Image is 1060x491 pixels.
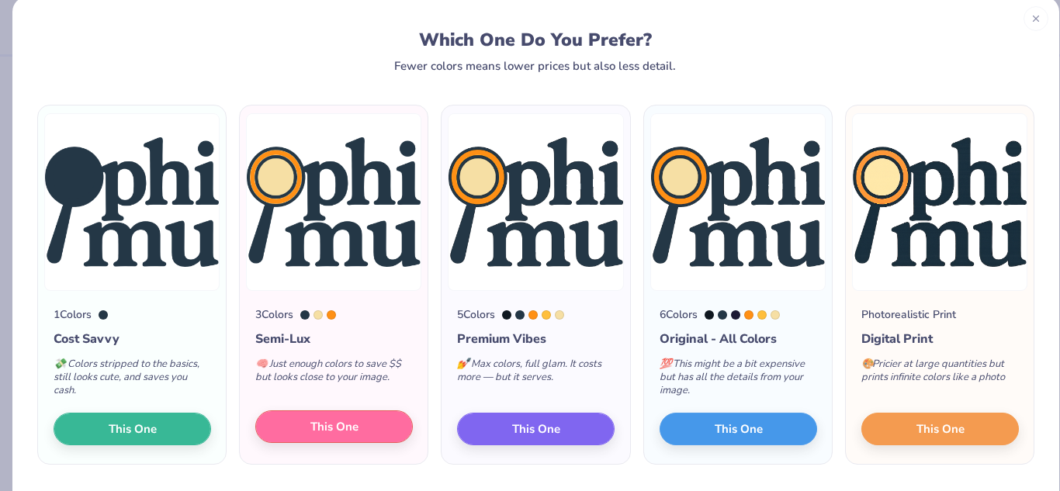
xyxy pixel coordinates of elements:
div: Cost Savvy [54,330,211,348]
div: Which One Do You Prefer? [55,29,1017,50]
div: 1495 C [744,310,753,320]
div: 1 Colors [54,306,92,323]
div: This might be a bit expensive but has all the details from your image. [660,348,817,413]
div: 7401 C [771,310,780,320]
div: Black 6 C [502,310,511,320]
div: 7546 C [515,310,525,320]
div: 7401 C [555,310,564,320]
span: This One [109,420,157,438]
div: 6 Colors [660,306,698,323]
div: 5255 C [731,310,740,320]
div: Original - All Colors [660,330,817,348]
img: 5 color option [448,113,623,291]
button: This One [660,413,817,445]
button: This One [54,413,211,445]
div: 1495 C [528,310,538,320]
span: This One [310,418,359,436]
span: 🎨 [861,357,874,371]
div: 136 C [542,310,551,320]
img: 6 color option [650,113,826,291]
div: 136 C [757,310,767,320]
span: 🧠 [255,357,268,371]
div: 3 Colors [255,306,293,323]
button: This One [457,413,615,445]
span: This One [916,420,964,438]
span: 💯 [660,357,672,371]
button: This One [861,413,1019,445]
span: 💅 [457,357,469,371]
span: This One [714,420,762,438]
div: 5 Colors [457,306,495,323]
button: This One [255,410,413,443]
div: Semi-Lux [255,330,413,348]
div: Black 6 C [705,310,714,320]
div: Digital Print [861,330,1019,348]
div: Premium Vibes [457,330,615,348]
span: This One [512,420,560,438]
img: 3 color option [246,113,421,291]
div: 7546 C [718,310,727,320]
div: Fewer colors means lower prices but also less detail. [394,60,676,72]
span: 💸 [54,357,66,371]
div: 7546 C [300,310,310,320]
div: Colors stripped to the basics, still looks cute, and saves you cash. [54,348,211,413]
div: 7401 C [313,310,323,320]
img: Photorealistic preview [852,113,1027,291]
div: 1495 C [327,310,336,320]
div: Just enough colors to save $$ but looks close to your image. [255,348,413,399]
div: Pricier at large quantities but prints infinite colors like a photo [861,348,1019,399]
div: 7546 C [99,310,108,320]
img: 1 color option [44,113,220,291]
div: Max colors, full glam. It costs more — but it serves. [457,348,615,399]
div: Photorealistic Print [861,306,956,323]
